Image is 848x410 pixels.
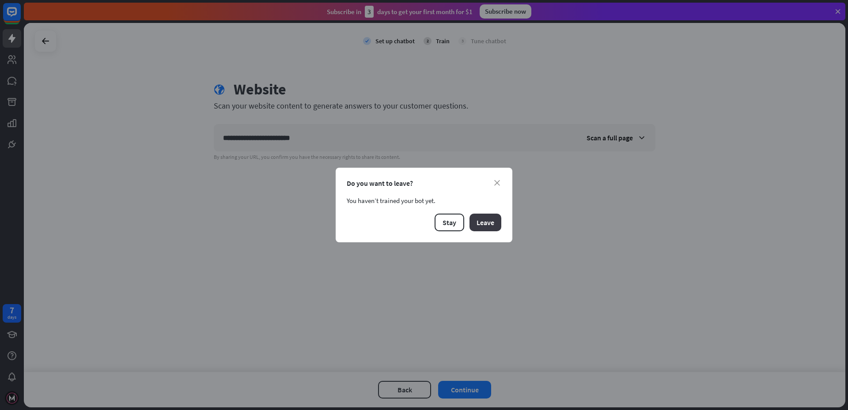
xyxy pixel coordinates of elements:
[7,4,34,30] button: Open LiveChat chat widget
[435,214,464,231] button: Stay
[469,214,501,231] button: Leave
[347,196,501,205] div: You haven’t trained your bot yet.
[494,180,500,186] i: close
[347,179,501,188] div: Do you want to leave?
